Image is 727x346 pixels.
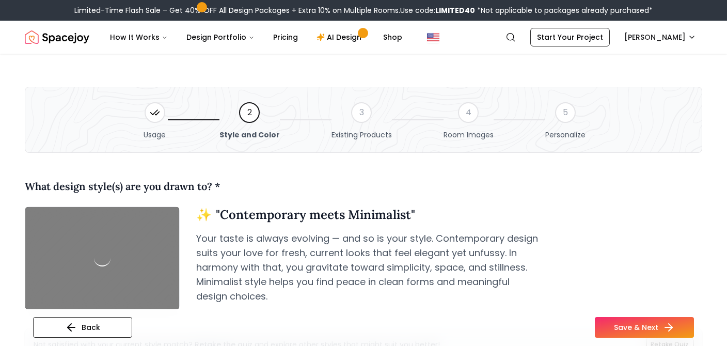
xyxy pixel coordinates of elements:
img: United States [427,31,439,43]
span: Style and Color [219,130,280,140]
div: 3 [351,102,372,123]
button: Back [33,317,132,338]
span: Usage [144,130,166,140]
button: Design Portfolio [178,27,263,48]
button: [PERSON_NAME] [618,28,702,46]
span: sparkle [196,207,212,223]
a: Shop [375,27,410,48]
button: Save & Next [595,317,694,338]
span: Use code: [400,5,475,15]
span: *Not applicable to packages already purchased* [475,5,653,15]
img: Spacejoy Logo [25,27,89,48]
h4: What design style(s) are you drawn to? * [25,179,220,194]
div: 2 [239,102,260,123]
h3: " Contemporary meets Minimalist " [196,207,702,223]
p: Your taste is always evolving — and so is your style. Contemporary design suits your love for fre... [196,231,543,304]
nav: Global [25,21,702,54]
a: Spacejoy [25,27,89,48]
a: Pricing [265,27,306,48]
div: 5 [555,102,576,123]
b: LIMITED40 [435,5,475,15]
span: Personalize [545,130,586,140]
a: AI Design [308,27,373,48]
span: Existing Products [331,130,392,140]
nav: Main [102,27,410,48]
span: Room Images [444,130,494,140]
div: Limited-Time Flash Sale – Get 40% OFF All Design Packages + Extra 10% on Multiple Rooms. [74,5,653,15]
a: Start Your Project [530,28,610,46]
div: 4 [458,102,479,123]
button: How It Works [102,27,176,48]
